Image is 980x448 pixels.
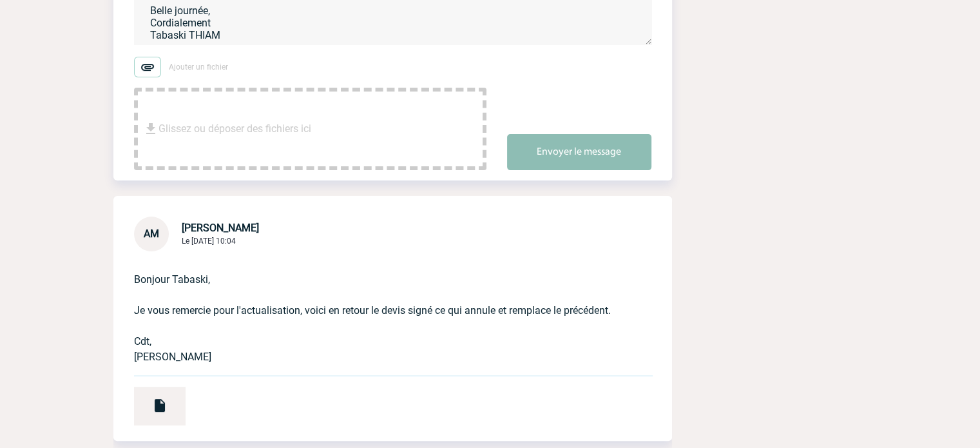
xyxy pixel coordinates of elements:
span: Glissez ou déposer des fichiers ici [159,97,311,161]
a: Devis IME actualisé du 14.10.2025.pdf [113,394,186,406]
span: Le [DATE] 10:04 [182,237,236,246]
span: AM [144,228,159,240]
img: file_download.svg [143,121,159,137]
span: Ajouter un fichier [169,63,228,72]
span: [PERSON_NAME] [182,222,259,234]
p: Bonjour Tabaski, Je vous remercie pour l'actualisation, voici en retour le devis signé ce qui ann... [134,251,615,365]
button: Envoyer le message [507,134,651,170]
